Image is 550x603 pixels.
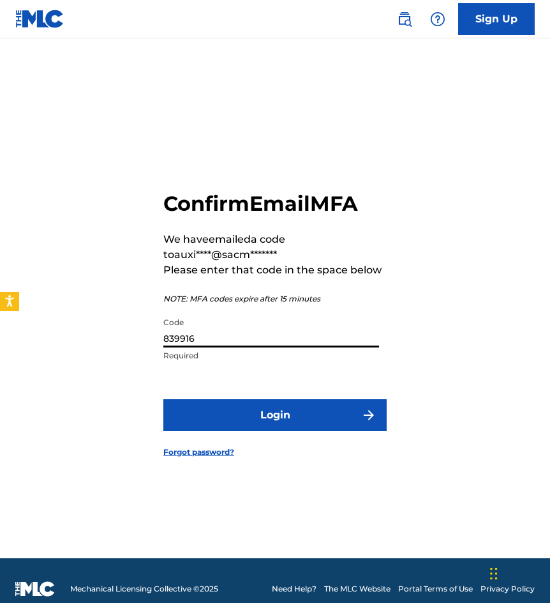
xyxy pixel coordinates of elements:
[163,293,387,305] p: NOTE: MFA codes expire after 15 minutes
[398,583,473,595] a: Portal Terms of Use
[486,542,550,603] div: Widget de chat
[163,447,234,458] a: Forgot password?
[163,263,387,278] p: Please enter that code in the space below
[425,6,450,32] div: Help
[397,11,412,27] img: search
[458,3,535,35] a: Sign Up
[163,399,387,431] button: Login
[392,6,417,32] a: Public Search
[163,350,379,362] p: Required
[15,10,64,28] img: MLC Logo
[163,191,387,217] h2: Confirm Email MFA
[15,581,55,597] img: logo
[490,554,498,593] div: Arrastrar
[480,583,535,595] a: Privacy Policy
[70,583,218,595] span: Mechanical Licensing Collective © 2025
[324,583,390,595] a: The MLC Website
[361,408,376,423] img: f7272a7cc735f4ea7f67.svg
[272,583,316,595] a: Need Help?
[430,11,445,27] img: help
[486,542,550,603] iframe: Chat Widget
